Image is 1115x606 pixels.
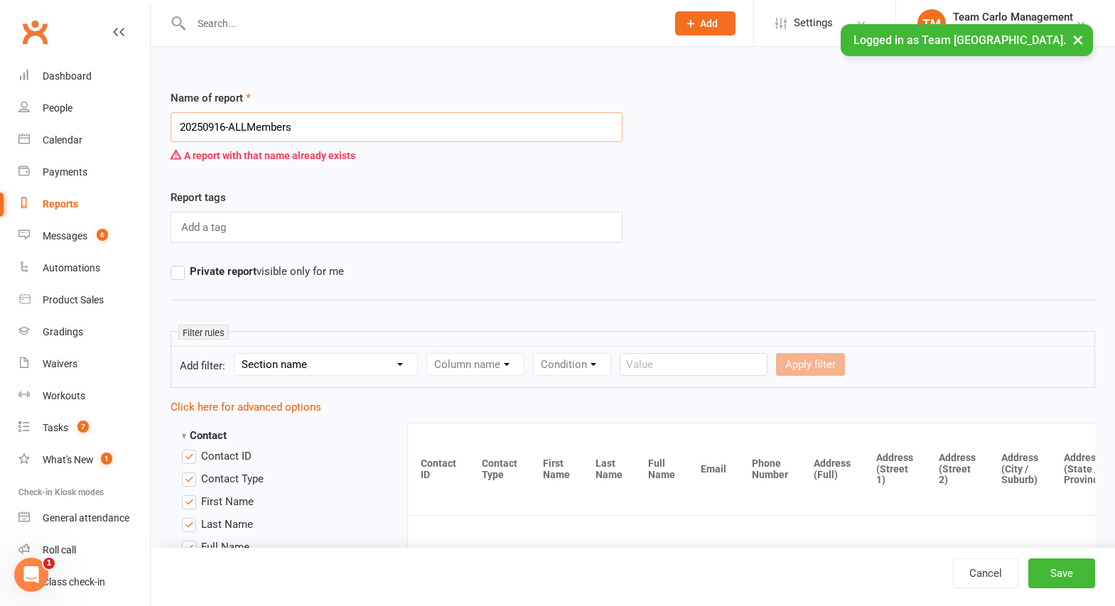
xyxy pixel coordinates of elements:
[43,262,100,274] div: Automations
[180,218,230,237] input: Add a tag
[1065,24,1091,55] button: ×
[953,11,1075,23] div: Team Carlo Management
[18,92,150,124] a: People
[1028,558,1095,588] button: Save
[675,11,736,36] button: Add
[43,70,92,82] div: Dashboard
[171,401,321,413] a: Click here for advanced options
[801,423,863,514] th: Address (Full)
[43,454,94,465] div: What's New
[171,346,1095,388] form: Add filter:
[635,423,688,514] th: Full Name
[18,502,150,534] a: General attendance kiosk mode
[18,220,150,252] a: Messages 6
[18,412,150,444] a: Tasks 7
[794,7,833,39] span: Settings
[43,390,85,401] div: Workouts
[182,429,227,442] strong: Contact
[201,470,264,485] span: Contact Type
[408,423,469,514] th: Contact ID
[17,14,53,50] a: Clubworx
[43,102,72,114] div: People
[620,353,767,376] input: Value
[18,156,150,188] a: Payments
[43,512,129,524] div: General attendance
[190,263,344,278] span: visible only for me
[201,516,253,531] span: Last Name
[688,423,739,514] th: Email
[101,453,112,465] span: 1
[917,9,946,38] div: TM
[201,448,252,462] span: Contact ID
[18,284,150,316] a: Product Sales
[43,230,87,242] div: Messages
[700,18,718,29] span: Add
[171,90,251,107] label: Name of report
[171,189,226,206] label: Report tags
[43,134,82,146] div: Calendar
[18,60,150,92] a: Dashboard
[43,576,105,588] div: Class check-in
[43,294,104,305] div: Product Sales
[43,422,68,433] div: Tasks
[863,423,926,514] th: Address (Street 1)
[18,348,150,380] a: Waivers
[739,423,801,514] th: Phone Number
[43,198,78,210] div: Reports
[43,358,77,369] div: Waivers
[583,423,635,514] th: Last Name
[201,493,254,508] span: First Name
[18,188,150,220] a: Reports
[18,566,150,598] a: Class kiosk mode
[187,13,657,33] input: Search...
[14,558,48,592] iframe: Intercom live chat
[18,444,150,476] a: What's New1
[18,124,150,156] a: Calendar
[43,326,83,337] div: Gradings
[201,539,249,553] span: Full Name
[18,316,150,348] a: Gradings
[530,423,583,514] th: First Name
[43,166,87,178] div: Payments
[43,544,76,556] div: Roll call
[171,142,623,169] div: A report with that name already exists
[18,380,150,412] a: Workouts
[97,229,108,241] span: 6
[853,33,1066,47] span: Logged in as Team [GEOGRAPHIC_DATA].
[43,558,55,569] span: 1
[953,23,1075,36] div: Team [GEOGRAPHIC_DATA]
[18,534,150,566] a: Roll call
[190,265,257,278] strong: Private report
[989,423,1051,514] th: Address (City / Suburb)
[926,423,989,514] th: Address (Street 2)
[953,558,1018,588] a: Cancel
[469,423,530,514] th: Contact Type
[18,252,150,284] a: Automations
[178,325,229,340] small: Filter rules
[77,421,89,433] span: 7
